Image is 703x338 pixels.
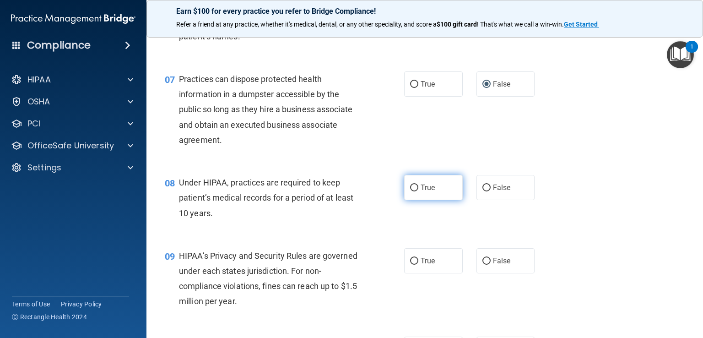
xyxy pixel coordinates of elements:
span: HIPAA’s Privacy and Security Rules are governed under each states jurisdiction. For non-complianc... [179,251,357,306]
span: Under HIPAA, practices are required to keep patient’s medical records for a period of at least 10... [179,178,353,218]
input: False [482,258,491,265]
span: True [421,183,435,192]
span: 07 [165,74,175,85]
a: Terms of Use [12,300,50,309]
strong: Get Started [564,21,598,28]
div: 1 [690,47,693,59]
a: HIPAA [11,74,133,85]
span: False [493,80,511,88]
a: OfficeSafe University [11,140,133,151]
span: True [421,256,435,265]
span: Refer a friend at any practice, whether it's medical, dental, or any other speciality, and score a [176,21,437,28]
input: False [482,185,491,191]
input: False [482,81,491,88]
span: Ⓒ Rectangle Health 2024 [12,312,87,322]
a: Privacy Policy [61,300,102,309]
span: False [493,256,511,265]
span: ! That's what we call a win-win. [477,21,564,28]
p: Earn $100 for every practice you refer to Bridge Compliance! [176,7,673,16]
span: Under the HIPAA Omnibus Rule, practices are no longer able to use sign-in sheets or call out pati... [179,1,357,41]
p: PCI [27,118,40,129]
p: Settings [27,162,61,173]
span: 09 [165,251,175,262]
a: Get Started [564,21,599,28]
span: True [421,80,435,88]
input: True [410,185,418,191]
span: False [493,183,511,192]
p: OSHA [27,96,50,107]
p: OfficeSafe University [27,140,114,151]
input: True [410,258,418,265]
span: 08 [165,178,175,189]
a: PCI [11,118,133,129]
a: OSHA [11,96,133,107]
p: HIPAA [27,74,51,85]
img: PMB logo [11,10,135,28]
h4: Compliance [27,39,91,52]
strong: $100 gift card [437,21,477,28]
a: Settings [11,162,133,173]
span: Practices can dispose protected health information in a dumpster accessible by the public so long... [179,74,352,145]
button: Open Resource Center, 1 new notification [667,41,694,68]
input: True [410,81,418,88]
